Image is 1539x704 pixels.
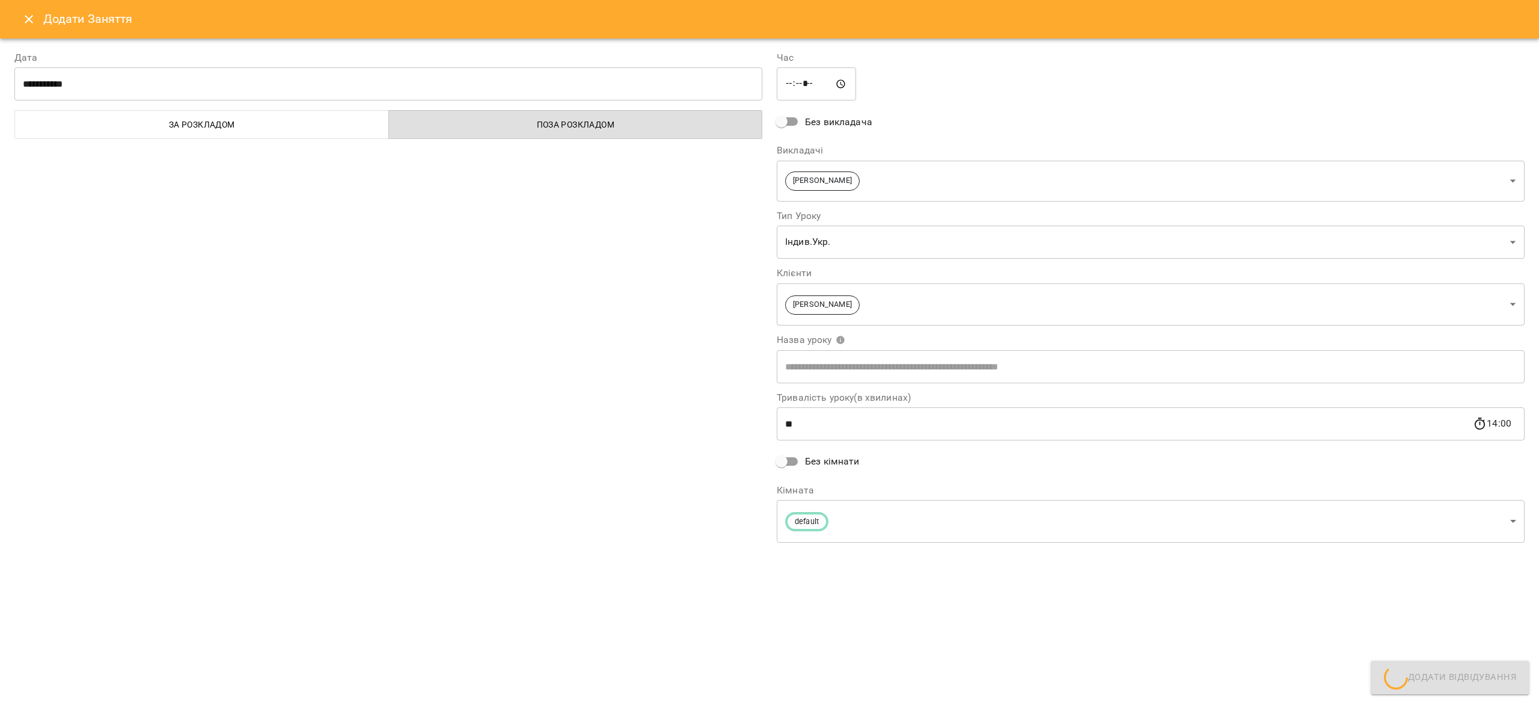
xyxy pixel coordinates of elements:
label: Кімната [777,486,1525,495]
div: Індив.Укр. [777,226,1525,259]
span: Без викладача [805,115,872,129]
span: Без кімнати [805,454,860,469]
button: Поза розкладом [388,110,763,139]
label: Тривалість уроку(в хвилинах) [777,393,1525,403]
span: Назва уроку [777,335,845,345]
label: Час [777,53,1525,63]
button: За розкладом [14,110,389,139]
label: Викладачі [777,146,1525,155]
span: [PERSON_NAME] [786,175,859,187]
div: [PERSON_NAME] [777,283,1525,326]
button: Close [14,5,43,34]
label: Тип Уроку [777,211,1525,221]
span: default [788,516,826,528]
div: [PERSON_NAME] [777,160,1525,202]
span: За розкладом [22,117,382,132]
h6: Додати Заняття [43,10,1525,28]
span: [PERSON_NAME] [786,299,859,310]
label: Дата [14,53,762,63]
label: Клієнти [777,268,1525,278]
span: Поза розкладом [396,117,756,132]
div: default [777,500,1525,543]
svg: Вкажіть назву уроку або виберіть клієнтів [836,335,845,345]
